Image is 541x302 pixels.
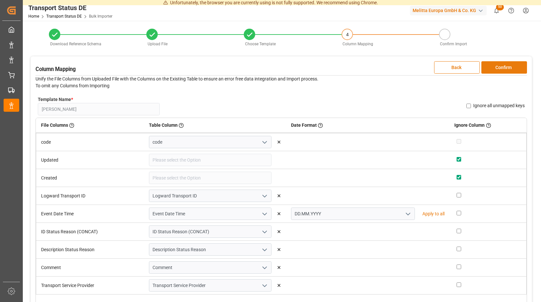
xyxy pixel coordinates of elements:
[50,42,101,46] span: Download Reference Schema
[422,210,445,217] p: Apply to all
[496,4,504,10] span: 50
[149,120,281,131] div: Table Column
[149,154,271,166] input: Please select the Option
[36,277,144,295] td: Transport Service Provider
[38,96,73,103] label: Template Name
[148,42,168,46] span: Upload File
[410,4,489,17] button: Melitta Europa GmbH & Co. KG
[259,280,269,291] button: open menu
[28,14,39,19] a: Home
[149,172,271,184] input: Please select the Option
[28,3,112,13] div: Transport Status DE
[402,209,412,219] button: open menu
[440,42,467,46] span: Confirm Import
[149,225,271,238] input: Please select the Option
[291,208,415,220] input: Select a Date Format
[259,137,269,147] button: open menu
[434,61,480,74] button: Back
[36,223,144,241] td: ID Status Reason (CONCAT)
[36,205,144,223] td: Event Date Time
[36,65,76,74] h3: Column Mapping
[259,191,269,201] button: open menu
[259,227,269,237] button: open menu
[291,120,445,131] div: Date Format
[259,209,269,219] button: open menu
[149,243,271,256] input: Please select the Option
[259,245,269,255] button: open menu
[41,120,139,131] div: File Columns
[149,261,271,274] input: Please select the Option
[149,190,271,202] input: Please select the Option
[504,3,519,18] button: Help Center
[343,42,373,46] span: Column Mapping
[46,14,82,19] a: Transport Status DE
[454,120,521,131] div: Ignore Column
[149,279,271,292] input: Please select the Option
[473,102,525,109] label: Ignore all unmapped keys
[410,6,487,15] div: Melitta Europa GmbH & Co. KG
[36,259,144,277] td: Comment
[259,263,269,273] button: open menu
[481,61,527,74] button: Confirm
[149,208,271,220] input: Please select the Option
[36,133,144,151] td: code
[36,76,527,89] p: Unify the File Columns from Uploaded File with the Columns on the Existing Table to ensure an err...
[36,169,144,187] td: Created
[342,29,352,40] div: 4
[489,3,504,18] button: show 50 new notifications
[245,42,276,46] span: Choose Template
[36,241,144,259] td: Description Status Reason
[36,187,144,205] td: Logward Transport ID
[36,151,144,169] td: Updated
[149,136,271,148] input: Please select the Option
